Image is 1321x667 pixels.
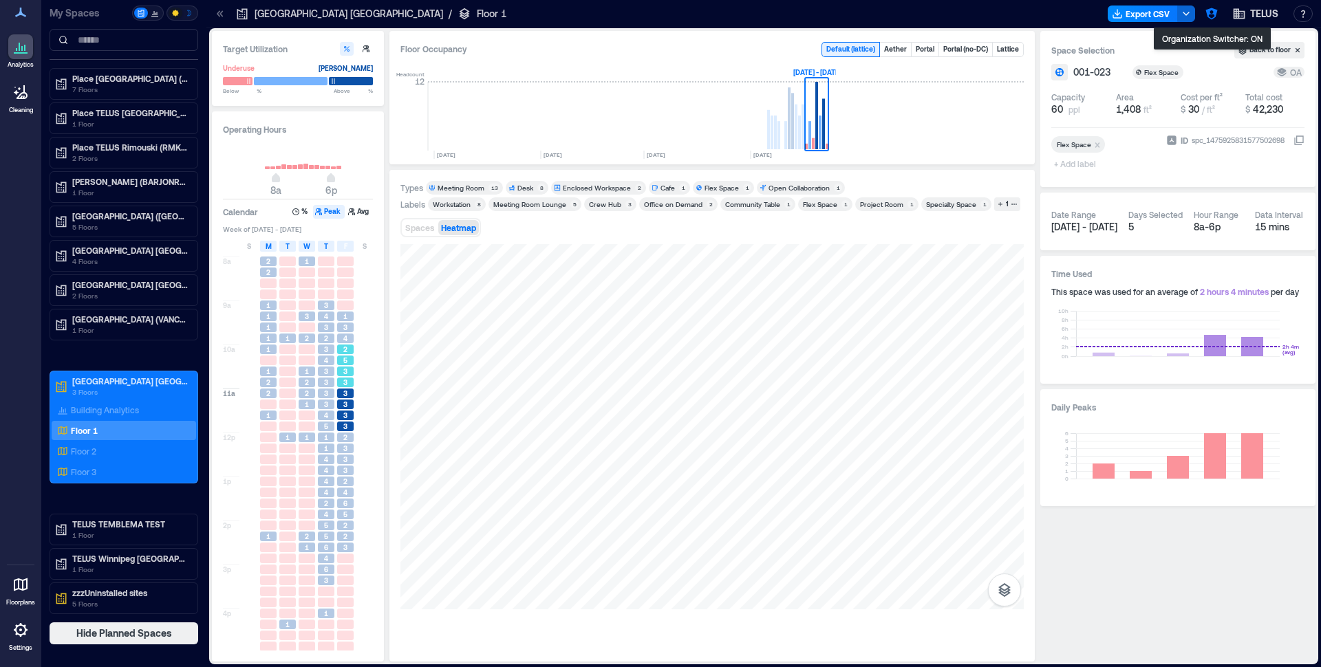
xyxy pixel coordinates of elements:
a: Analytics [3,30,38,73]
button: Default (lattice) [822,43,879,56]
span: Heatmap [441,223,476,232]
span: 3 [343,367,347,376]
span: 1 [266,311,270,321]
div: 3 [625,200,634,208]
div: 1 [841,200,850,208]
p: 4 Floors [72,256,188,267]
button: Back to floor [1234,42,1304,58]
div: 1 [1004,198,1011,210]
p: 3 Floors [72,386,188,397]
span: 30 [1188,103,1199,115]
span: ID [1181,133,1188,147]
span: 11a [223,389,235,398]
div: Underuse [223,61,255,75]
span: W [303,241,310,252]
span: M [266,241,272,252]
span: 2 [343,532,347,541]
span: 5 [343,510,347,519]
div: 1 [679,184,687,192]
tspan: 6h [1062,325,1068,332]
tspan: 0 [1065,475,1068,482]
button: 60 ppl [1051,102,1110,116]
span: 2 [324,333,328,343]
span: 2 [266,267,270,277]
span: 3 [324,367,328,376]
button: Spaces [402,220,437,235]
span: 8a [223,256,231,266]
button: 001-023 [1073,65,1127,79]
span: 3 [343,322,347,332]
div: Flex Space [803,199,837,209]
p: 1 Floor [72,325,188,336]
p: Floor 3 [71,466,96,477]
p: [GEOGRAPHIC_DATA] ([GEOGRAPHIC_DATA]) [72,210,188,221]
button: Hide Planned Spaces [50,622,198,644]
span: 1 [266,300,270,310]
span: 3 [305,311,309,321]
span: 4 [324,510,328,519]
div: Flex Space [705,183,739,193]
span: 1 [305,367,309,376]
span: 3 [343,378,347,387]
h3: Calendar [223,205,258,219]
div: 5 [1128,220,1183,234]
span: 1 [266,345,270,354]
div: Cafe [660,183,675,193]
div: Crew Hub [589,199,621,209]
p: Floor 1 [477,7,506,21]
span: 5 [343,356,347,365]
span: $ [1245,105,1250,114]
p: 1 Floor [72,564,188,575]
div: 13 [488,184,500,192]
span: 5 [324,532,328,541]
div: 1 [907,200,916,208]
span: 3 [324,378,328,387]
span: [DATE] - [DATE] [1051,221,1117,232]
span: 9a [223,300,231,310]
div: Desk [517,183,533,193]
div: 5 [570,200,579,208]
span: 2 hours 4 minutes [1200,287,1269,296]
span: 2 [305,389,309,398]
span: Below % [223,87,261,95]
span: 2 [266,389,270,398]
span: T [324,241,328,252]
span: 3p [223,565,231,574]
span: 3 [343,389,347,398]
p: Floorplans [6,598,35,606]
span: 2 [324,499,328,508]
tspan: 3 [1065,452,1068,459]
div: Specialty Space [926,199,976,209]
span: Hide Planned Spaces [76,626,172,640]
p: Place TELUS [GEOGRAPHIC_DATA] (QUBCPQXG) [72,107,188,118]
span: T [286,241,290,252]
span: 1,408 [1116,103,1141,115]
span: 4 [324,411,328,420]
div: Workstation [433,199,471,209]
div: [PERSON_NAME] [319,61,373,75]
tspan: 1 [1065,468,1068,474]
button: 1 [994,197,1020,211]
span: $ [1181,105,1185,114]
span: ft² [1143,105,1152,114]
div: 1 [980,200,989,208]
span: 3 [343,455,347,464]
span: 3 [324,322,328,332]
tspan: 4h [1062,334,1068,341]
span: 1 [266,333,270,343]
p: 1 Floor [72,118,188,129]
span: 001-023 [1073,65,1110,79]
div: 1 [743,184,751,192]
span: 6 [324,565,328,574]
p: Place [GEOGRAPHIC_DATA] (MTRLPQGL) [72,73,188,84]
span: 2 [343,345,347,354]
p: [PERSON_NAME] (BARJONRN) - CLOSED [72,176,188,187]
span: Week of [DATE] - [DATE] [223,224,373,234]
tspan: 2h [1062,343,1068,350]
span: 4 [324,311,328,321]
p: [GEOGRAPHIC_DATA] [GEOGRAPHIC_DATA]-4519 (BNBYBCDW) [72,245,188,256]
span: 3 [324,400,328,409]
div: Flex Space [1057,140,1091,149]
p: 2 Floors [72,153,188,164]
span: 42,230 [1253,103,1283,115]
